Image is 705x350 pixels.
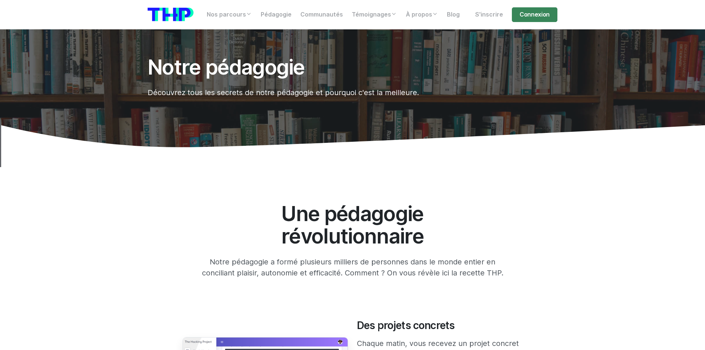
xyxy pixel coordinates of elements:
[471,7,507,22] a: S'inscrire
[148,8,194,21] img: logo
[347,7,401,22] a: Témoignages
[442,7,464,22] a: Blog
[512,7,557,22] a: Connexion
[148,87,488,98] p: Découvrez tous les secrets de notre pédagogie et pourquoi c'est la meilleure.
[256,7,296,22] a: Pédagogie
[296,7,347,22] a: Communautés
[227,202,479,248] h2: Une pédagogie révolutionnaire
[200,256,505,278] p: Notre pédagogie a formé plusieurs milliers de personnes dans le monde entier en conciliant plaisi...
[148,56,488,79] h1: Notre pédagogie
[357,320,523,332] h3: Des projets concrets
[202,7,256,22] a: Nos parcours
[401,7,442,22] a: À propos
